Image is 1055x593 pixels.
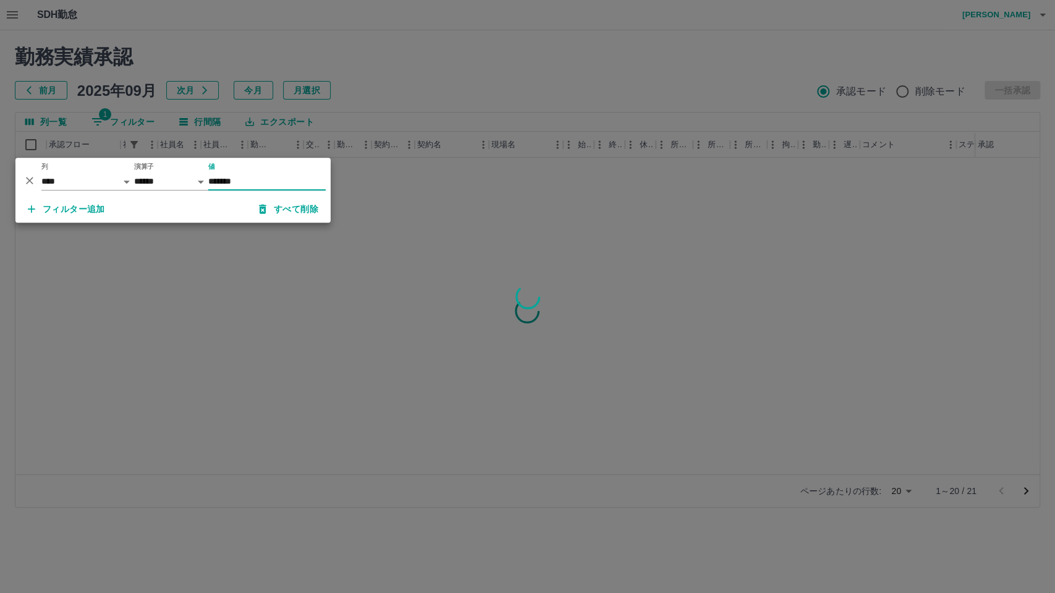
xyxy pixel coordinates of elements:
[18,198,115,220] button: フィルター追加
[41,162,48,171] label: 列
[134,162,154,171] label: 演算子
[208,162,215,171] label: 値
[20,171,39,190] button: 削除
[249,198,328,220] button: すべて削除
